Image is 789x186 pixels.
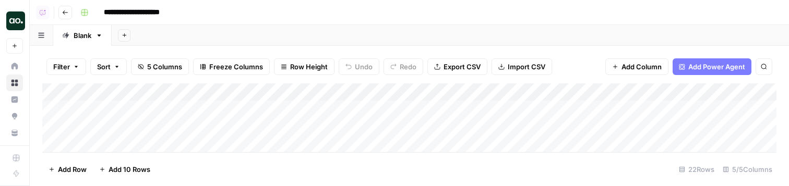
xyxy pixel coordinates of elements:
[274,58,334,75] button: Row Height
[6,108,23,125] a: Opportunities
[427,58,487,75] button: Export CSV
[290,61,328,72] span: Row Height
[109,164,150,175] span: Add 10 Rows
[131,58,189,75] button: 5 Columns
[384,58,423,75] button: Redo
[6,75,23,91] a: Browse
[6,11,25,30] img: AirOps - AEO Logo
[339,58,379,75] button: Undo
[53,25,112,46] a: Blank
[621,61,662,72] span: Add Column
[97,61,111,72] span: Sort
[193,58,270,75] button: Freeze Columns
[355,61,373,72] span: Undo
[147,61,182,72] span: 5 Columns
[673,58,751,75] button: Add Power Agent
[675,161,719,178] div: 22 Rows
[688,61,745,72] span: Add Power Agent
[605,58,668,75] button: Add Column
[46,58,86,75] button: Filter
[58,164,87,175] span: Add Row
[508,61,545,72] span: Import CSV
[93,161,157,178] button: Add 10 Rows
[90,58,127,75] button: Sort
[6,125,23,141] a: Your Data
[492,58,552,75] button: Import CSV
[444,61,481,72] span: Export CSV
[6,8,23,34] button: Workspace: AirOps - AEO
[6,58,23,75] a: Home
[719,161,776,178] div: 5/5 Columns
[53,61,70,72] span: Filter
[400,61,416,72] span: Redo
[209,61,263,72] span: Freeze Columns
[6,91,23,108] a: Insights
[74,30,91,41] div: Blank
[42,161,93,178] button: Add Row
